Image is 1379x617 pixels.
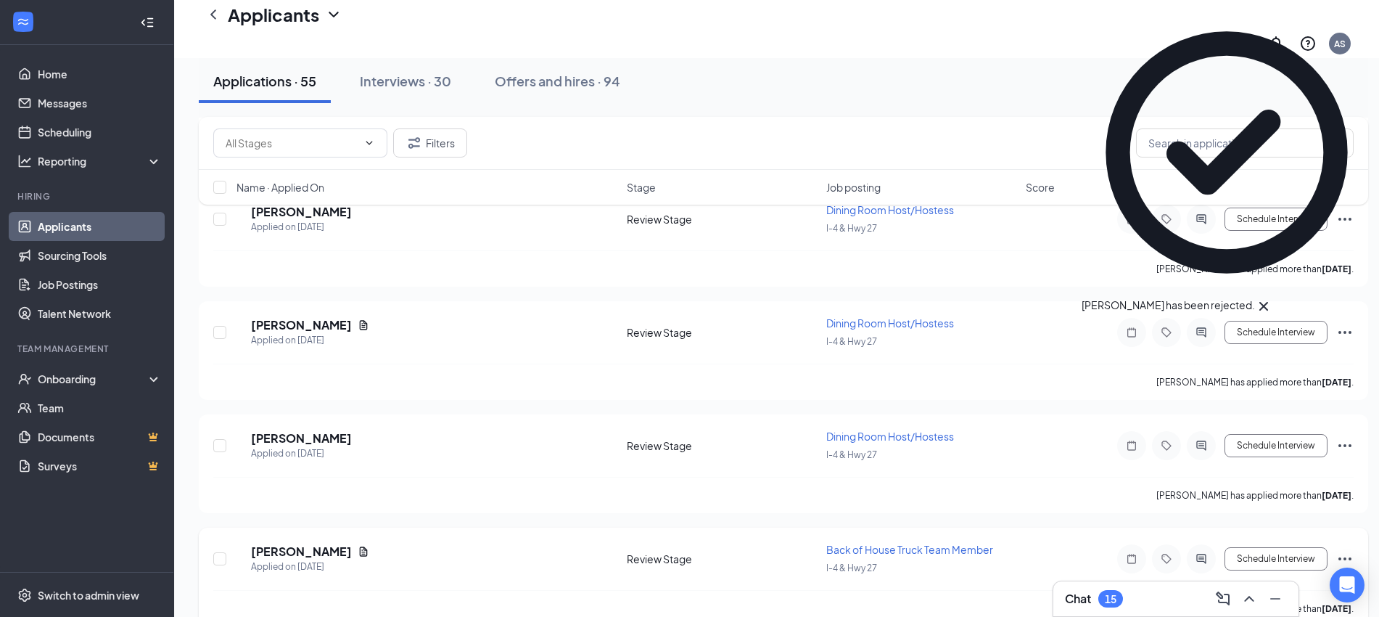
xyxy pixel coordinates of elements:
svg: ActiveChat [1193,440,1210,451]
svg: Document [358,546,369,557]
div: Onboarding [38,372,149,386]
button: Schedule Interview [1224,547,1327,571]
a: DocumentsCrown [38,422,162,451]
svg: Settings [17,588,32,602]
a: Talent Network [38,299,162,328]
svg: Document [358,319,369,331]
h3: Chat [1065,591,1091,607]
span: Name · Applied On [236,180,324,195]
a: Sourcing Tools [38,241,162,270]
span: I-4 & Hwy 27 [826,336,877,347]
svg: ComposeMessage [1214,590,1232,608]
span: Stage [627,180,656,195]
span: Back of House Truck Team Member [826,543,993,556]
b: [DATE] [1322,490,1351,501]
span: Score [1026,180,1055,195]
a: Job Postings [38,270,162,299]
h5: [PERSON_NAME] [251,544,352,560]
svg: Minimize [1267,590,1284,608]
svg: Note [1123,553,1140,565]
svg: UserCheck [17,372,32,386]
svg: Tag [1158,440,1175,451]
div: Team Management [17,343,159,355]
div: Review Stage [627,212,818,226]
span: I-4 & Hwy 27 [826,563,877,573]
a: SurveysCrown [38,451,162,481]
a: Team [38,393,162,422]
div: Applied on [DATE] [251,560,369,574]
div: Open Intercom Messenger [1330,568,1364,602]
svg: Note [1123,440,1140,451]
svg: CheckmarkCircle [1082,7,1372,298]
svg: WorkstreamLogo [16,15,30,29]
button: Filter Filters [393,128,467,158]
div: Interviews · 30 [360,72,451,90]
div: Hiring [17,190,159,203]
svg: ChevronLeft [205,6,222,23]
svg: Note [1123,327,1140,338]
span: Dining Room Host/Hostess [826,430,954,443]
svg: ActiveChat [1193,327,1210,338]
div: Reporting [38,154,162,168]
svg: ChevronDown [325,6,342,23]
input: All Stages [226,135,358,151]
svg: Filter [406,134,423,152]
svg: ChevronUp [1240,590,1258,608]
p: [PERSON_NAME] has applied more than . [1156,376,1354,388]
span: Dining Room Host/Hostess [826,316,954,330]
button: ComposeMessage [1211,587,1235,610]
b: [DATE] [1322,377,1351,388]
svg: Tag [1158,553,1175,565]
button: ChevronUp [1238,587,1261,610]
div: Offers and hires · 94 [495,72,620,90]
a: Home [38,60,162,89]
h5: [PERSON_NAME] [251,430,352,446]
a: Scheduling [38,118,162,147]
svg: Ellipses [1336,437,1354,454]
h5: [PERSON_NAME] [251,317,352,333]
div: [PERSON_NAME] has been rejected. [1082,298,1255,315]
svg: Ellipses [1336,550,1354,568]
a: Applicants [38,212,162,241]
h1: Applicants [228,2,319,27]
svg: ActiveChat [1193,553,1210,565]
div: Review Stage [627,552,818,566]
div: 15 [1105,593,1116,605]
b: [DATE] [1322,603,1351,614]
a: Messages [38,89,162,118]
svg: Cross [1255,298,1272,315]
span: I-4 & Hwy 27 [826,449,877,460]
svg: Analysis [17,154,32,168]
div: Switch to admin view [38,588,139,602]
div: Applied on [DATE] [251,220,352,234]
div: Applied on [DATE] [251,333,369,348]
svg: ChevronDown [363,137,375,149]
svg: Ellipses [1336,324,1354,341]
button: Schedule Interview [1224,321,1327,344]
svg: Tag [1158,327,1175,338]
span: I-4 & Hwy 27 [826,223,877,234]
div: Applied on [DATE] [251,446,352,461]
svg: Collapse [140,15,155,30]
p: [PERSON_NAME] has applied more than . [1156,489,1354,502]
div: Applications · 55 [213,72,316,90]
div: Review Stage [627,325,818,340]
button: Schedule Interview [1224,434,1327,457]
span: Job posting [826,180,881,195]
div: Review Stage [627,438,818,453]
button: Minimize [1264,587,1287,610]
